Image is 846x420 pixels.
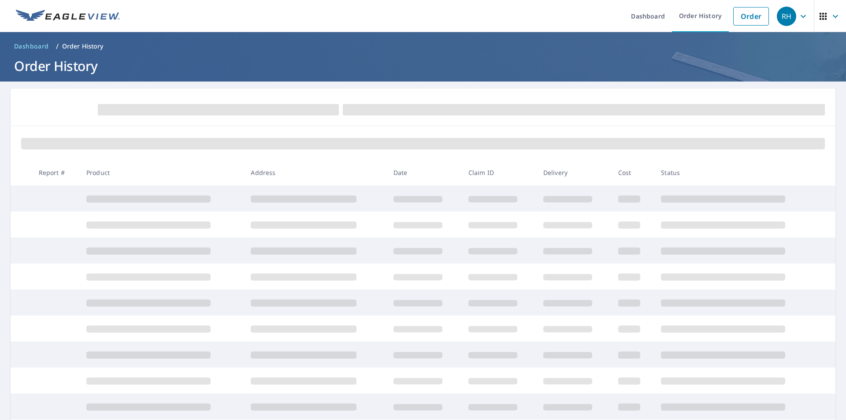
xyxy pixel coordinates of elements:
[386,160,461,186] th: Date
[11,57,835,75] h1: Order History
[14,42,49,51] span: Dashboard
[56,41,59,52] li: /
[62,42,104,51] p: Order History
[16,10,120,23] img: EV Logo
[611,160,654,186] th: Cost
[11,39,52,53] a: Dashboard
[32,160,79,186] th: Report #
[654,160,819,186] th: Status
[536,160,611,186] th: Delivery
[244,160,386,186] th: Address
[733,7,769,26] a: Order
[777,7,796,26] div: RH
[11,39,835,53] nav: breadcrumb
[461,160,536,186] th: Claim ID
[79,160,244,186] th: Product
